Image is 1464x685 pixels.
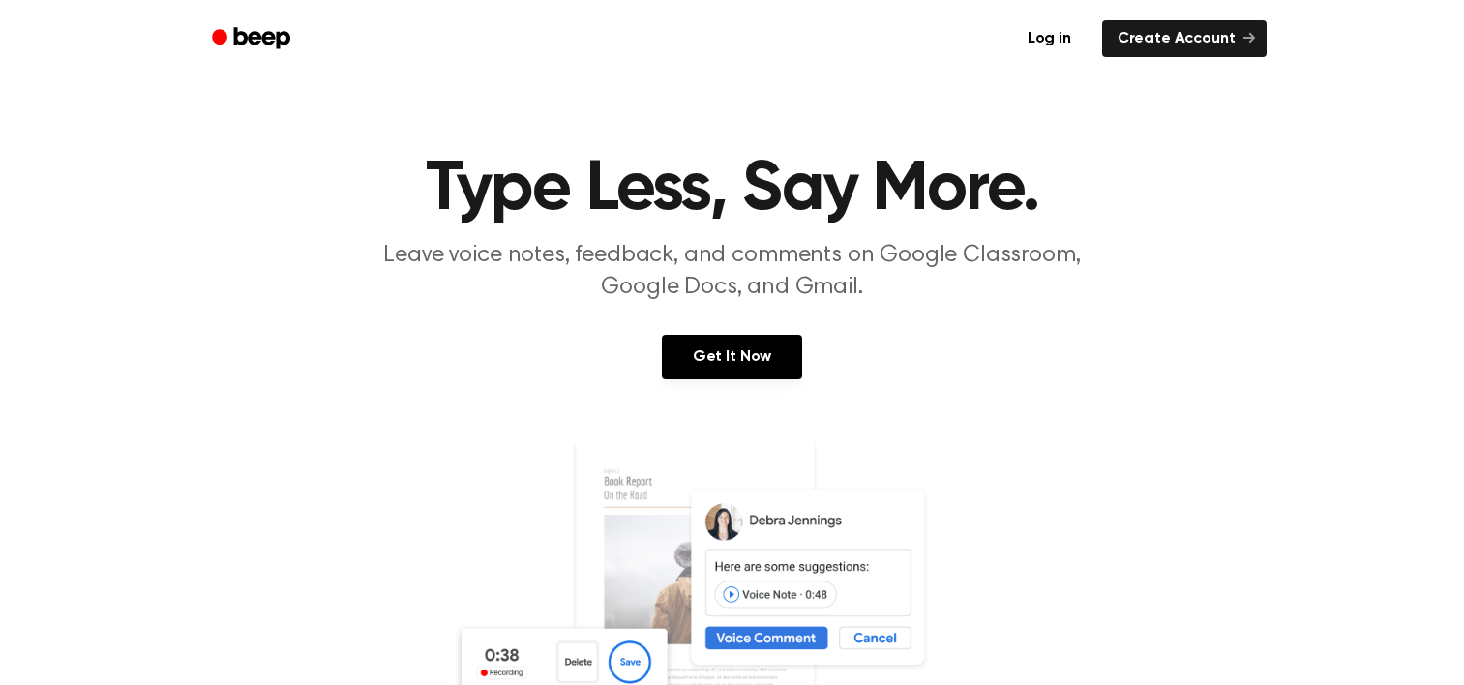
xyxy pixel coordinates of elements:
[237,155,1228,224] h1: Type Less, Say More.
[1102,20,1267,57] a: Create Account
[662,335,802,379] a: Get It Now
[198,20,308,58] a: Beep
[361,240,1104,304] p: Leave voice notes, feedback, and comments on Google Classroom, Google Docs, and Gmail.
[1008,16,1091,61] a: Log in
